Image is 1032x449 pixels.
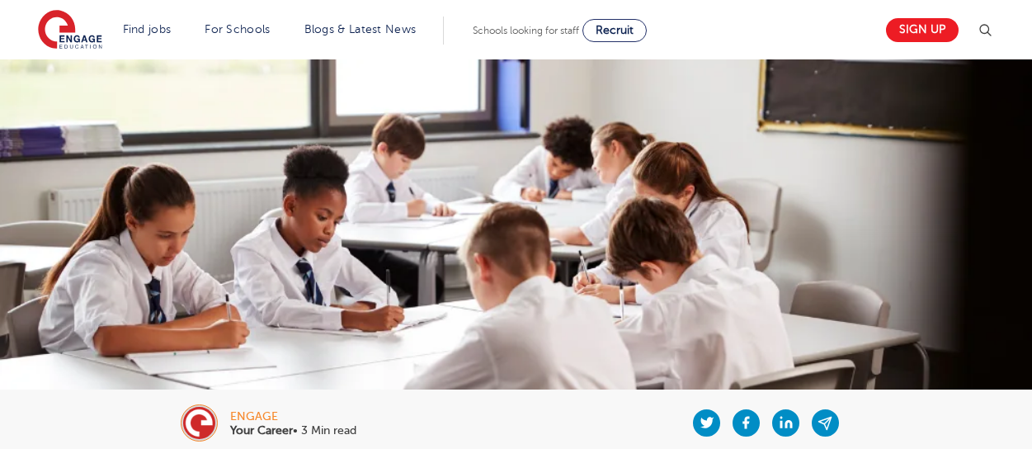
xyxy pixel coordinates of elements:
span: Recruit [596,24,634,36]
img: Engage Education [38,10,102,51]
a: Sign up [886,18,959,42]
a: For Schools [205,23,270,35]
a: Blogs & Latest News [304,23,417,35]
span: Schools looking for staff [473,25,579,36]
div: engage [230,411,356,423]
a: Recruit [582,19,647,42]
a: Find jobs [123,23,172,35]
b: Your Career [230,424,293,437]
p: • 3 Min read [230,425,356,437]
